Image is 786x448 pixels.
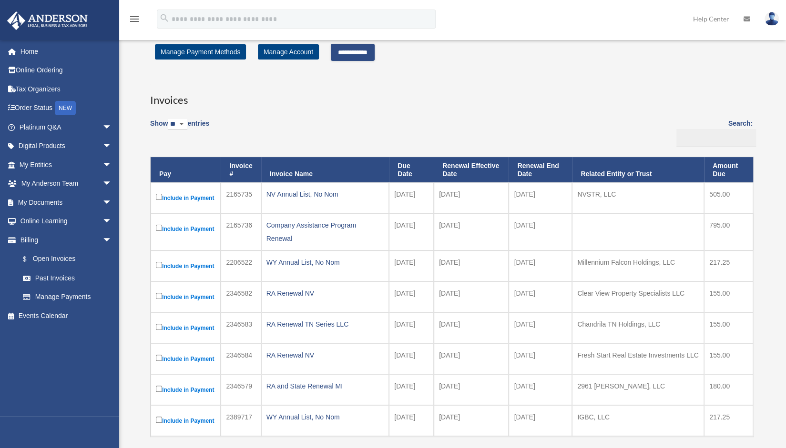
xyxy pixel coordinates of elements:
[102,230,122,250] span: arrow_drop_down
[13,269,122,288] a: Past Invoices
[676,129,756,147] input: Search:
[221,281,261,312] td: 2346582
[389,250,434,281] td: [DATE]
[389,182,434,213] td: [DATE]
[156,322,215,334] label: Include in Payment
[221,312,261,343] td: 2346583
[572,312,704,343] td: Chandrila TN Holdings, LLC
[704,281,753,312] td: 155.00
[389,405,434,436] td: [DATE]
[13,249,117,269] a: $Open Invoices
[55,101,76,115] div: NEW
[221,405,261,436] td: 2389717
[509,343,572,374] td: [DATE]
[156,417,162,423] input: Include in Payment
[221,157,261,183] th: Invoice #: activate to sort column ascending
[156,355,162,361] input: Include in Payment
[156,386,162,392] input: Include in Payment
[266,188,384,201] div: NV Annual List, No Nom
[572,182,704,213] td: NVSTR, LLC
[156,260,215,272] label: Include in Payment
[434,281,509,312] td: [DATE]
[7,80,126,99] a: Tax Organizers
[704,250,753,281] td: 217.25
[102,118,122,137] span: arrow_drop_down
[156,293,162,299] input: Include in Payment
[389,374,434,405] td: [DATE]
[266,318,384,331] div: RA Renewal TN Series LLC
[509,374,572,405] td: [DATE]
[434,343,509,374] td: [DATE]
[434,250,509,281] td: [DATE]
[7,306,126,325] a: Events Calendar
[7,155,126,174] a: My Entitiesarrow_drop_down
[572,374,704,405] td: 2961 [PERSON_NAME], LLC
[156,415,215,427] label: Include in Payment
[389,213,434,250] td: [DATE]
[509,250,572,281] td: [DATE]
[704,343,753,374] td: 155.00
[434,182,509,213] td: [DATE]
[102,174,122,194] span: arrow_drop_down
[156,324,162,330] input: Include in Payment
[102,155,122,175] span: arrow_drop_down
[704,213,753,250] td: 795.00
[266,379,384,393] div: RA and State Renewal MI
[389,157,434,183] th: Due Date: activate to sort column ascending
[258,44,319,60] a: Manage Account
[7,61,126,80] a: Online Ordering
[266,219,384,245] div: Company Assistance Program Renewal
[673,118,753,147] label: Search:
[129,13,140,25] i: menu
[156,225,162,231] input: Include in Payment
[509,213,572,250] td: [DATE]
[509,405,572,436] td: [DATE]
[572,157,704,183] th: Related Entity or Trust: activate to sort column ascending
[102,137,122,156] span: arrow_drop_down
[159,13,170,23] i: search
[7,193,126,212] a: My Documentsarrow_drop_down
[13,288,122,307] a: Manage Payments
[266,287,384,300] div: RA Renewal NV
[509,182,572,213] td: [DATE]
[389,281,434,312] td: [DATE]
[156,384,215,396] label: Include in Payment
[266,256,384,269] div: WY Annual List, No Nom
[28,253,33,265] span: $
[266,348,384,362] div: RA Renewal NV
[151,157,221,183] th: Pay: activate to sort column descending
[434,312,509,343] td: [DATE]
[434,157,509,183] th: Renewal Effective Date: activate to sort column ascending
[102,193,122,212] span: arrow_drop_down
[572,281,704,312] td: Clear View Property Specialists LLC
[129,17,140,25] a: menu
[7,230,122,249] a: Billingarrow_drop_down
[572,250,704,281] td: Millennium Falcon Holdings, LLC
[156,223,215,235] label: Include in Payment
[509,157,572,183] th: Renewal End Date: activate to sort column ascending
[156,291,215,303] label: Include in Payment
[7,99,126,118] a: Order StatusNEW
[7,118,126,137] a: Platinum Q&Aarrow_drop_down
[168,119,187,130] select: Showentries
[221,374,261,405] td: 2346579
[509,312,572,343] td: [DATE]
[102,212,122,231] span: arrow_drop_down
[7,137,126,156] a: Digital Productsarrow_drop_down
[434,213,509,250] td: [DATE]
[704,157,753,183] th: Amount Due: activate to sort column ascending
[704,312,753,343] td: 155.00
[434,374,509,405] td: [DATE]
[7,42,126,61] a: Home
[221,343,261,374] td: 2346584
[155,44,246,60] a: Manage Payment Methods
[156,192,215,204] label: Include in Payment
[156,353,215,365] label: Include in Payment
[7,174,126,193] a: My Anderson Teamarrow_drop_down
[572,405,704,436] td: IGBC, LLC
[150,84,753,108] h3: Invoices
[389,343,434,374] td: [DATE]
[389,312,434,343] td: [DATE]
[434,405,509,436] td: [DATE]
[261,157,389,183] th: Invoice Name: activate to sort column ascending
